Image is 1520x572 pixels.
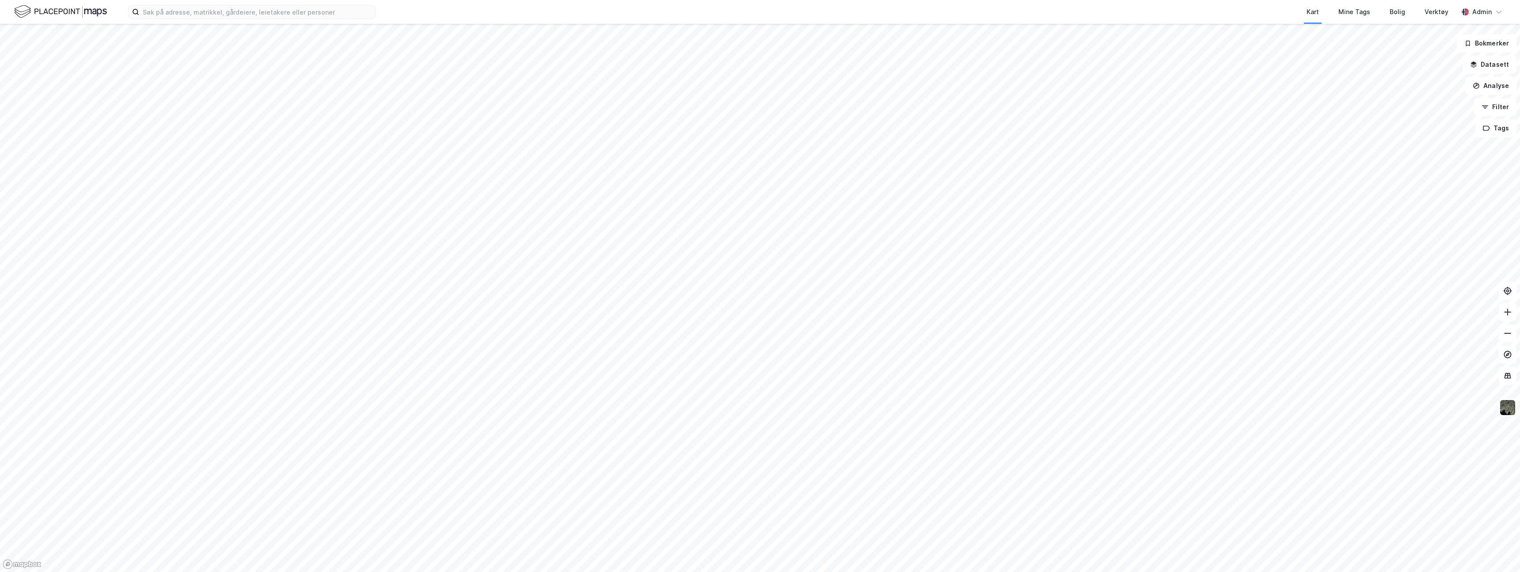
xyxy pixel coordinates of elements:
button: Datasett [1463,56,1516,73]
button: Filter [1474,98,1516,116]
button: Analyse [1465,77,1516,95]
div: Kart [1307,7,1319,17]
div: Verktøy [1425,7,1448,17]
a: Mapbox homepage [3,559,42,569]
img: 9k= [1499,399,1516,416]
button: Bokmerker [1457,34,1516,52]
div: Admin [1472,7,1492,17]
button: Tags [1475,119,1516,137]
div: Widżet czatu [1476,530,1520,572]
img: logo.f888ab2527a4732fd821a326f86c7f29.svg [14,4,107,19]
div: Mine Tags [1338,7,1370,17]
input: Søk på adresse, matrikkel, gårdeiere, leietakere eller personer [139,5,375,19]
div: Bolig [1390,7,1405,17]
iframe: Chat Widget [1476,530,1520,572]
